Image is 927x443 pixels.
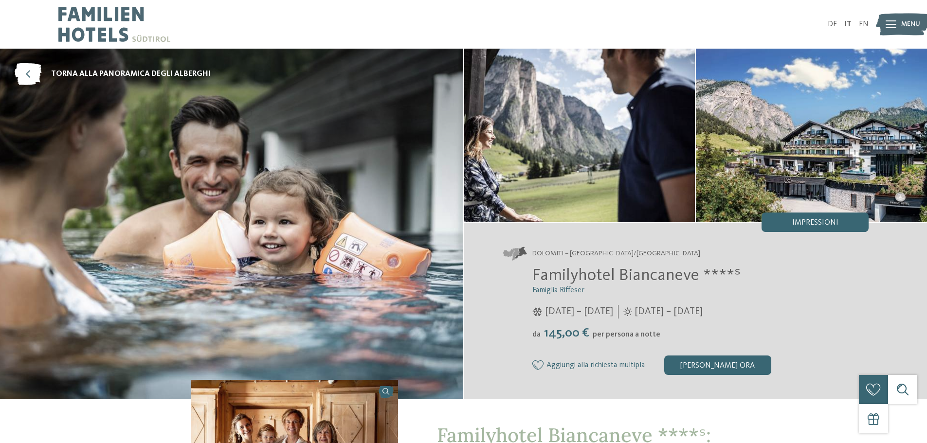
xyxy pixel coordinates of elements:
span: Familyhotel Biancaneve ****ˢ [532,267,741,284]
span: torna alla panoramica degli alberghi [51,69,211,79]
span: [DATE] – [DATE] [635,305,703,319]
span: Aggiungi alla richiesta multipla [546,361,645,370]
span: da [532,331,541,338]
span: [DATE] – [DATE] [545,305,613,319]
a: EN [859,20,869,28]
a: torna alla panoramica degli alberghi [15,63,211,85]
img: Il nostro family hotel a Selva: una vacanza da favola [696,49,927,222]
span: Dolomiti – [GEOGRAPHIC_DATA]/[GEOGRAPHIC_DATA] [532,249,700,259]
i: Orari d'apertura inverno [532,307,543,316]
div: [PERSON_NAME] ora [664,355,771,375]
span: per persona a notte [593,331,660,338]
span: Famiglia Riffeser [532,286,584,294]
span: Impressioni [792,219,838,227]
a: IT [844,20,852,28]
i: Orari d'apertura estate [623,307,632,316]
span: 145,00 € [542,327,592,339]
a: DE [828,20,837,28]
span: Menu [901,19,920,29]
img: Il nostro family hotel a Selva: una vacanza da favola [464,49,695,222]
